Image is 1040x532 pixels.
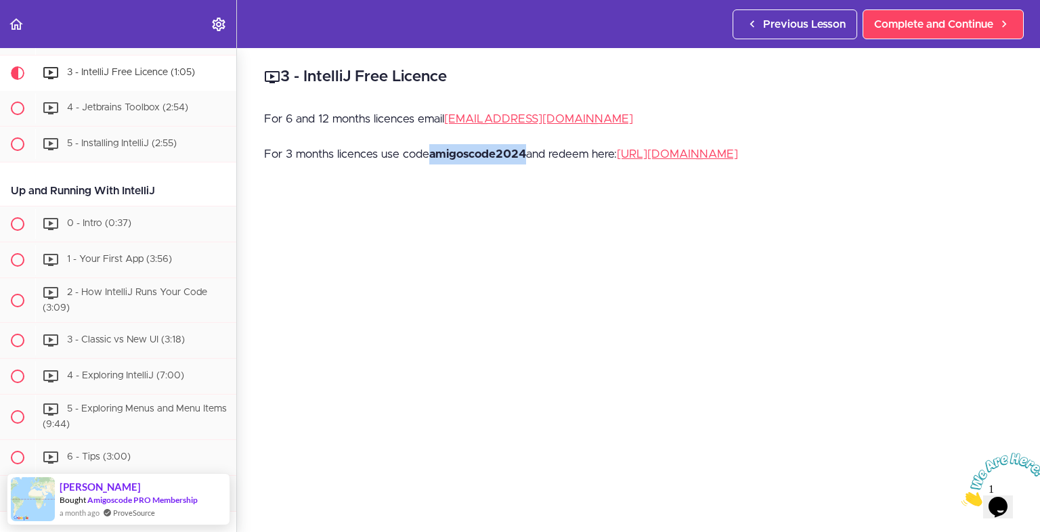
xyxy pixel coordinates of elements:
img: provesource social proof notification image [11,477,55,521]
span: [PERSON_NAME] [60,481,141,493]
span: 5 - Installing IntelliJ (2:55) [67,139,177,148]
span: 3 - Classic vs New UI (3:18) [67,336,185,345]
p: For 3 months licences use code and redeem here: [264,144,1013,164]
span: 1 [5,5,11,17]
a: Previous Lesson [733,9,857,39]
img: Chat attention grabber [5,5,89,59]
a: [URL][DOMAIN_NAME] [617,148,738,160]
span: 5 - Exploring Menus and Menu Items (9:44) [43,405,227,430]
span: 4 - Jetbrains Toolbox (2:54) [67,103,188,112]
span: 1 - Your First App (3:56) [67,254,172,264]
svg: Back to course curriculum [8,16,24,32]
span: a month ago [60,507,100,518]
a: ProveSource [113,507,155,518]
span: Bought [60,495,86,505]
span: Complete and Continue [874,16,993,32]
svg: Settings Menu [211,16,227,32]
span: 0 - Intro (0:37) [67,219,131,228]
a: [EMAIL_ADDRESS][DOMAIN_NAME] [444,113,633,125]
span: 6 - Tips (3:00) [67,452,131,462]
iframe: chat widget [956,447,1040,512]
span: 3 - IntelliJ Free Licence (1:05) [67,68,195,77]
span: 2 - How IntelliJ Runs Your Code (3:09) [43,288,207,313]
span: 4 - Exploring IntelliJ (7:00) [67,372,184,381]
a: Amigoscode PRO Membership [87,495,198,505]
a: Complete and Continue [863,9,1024,39]
span: Previous Lesson [763,16,846,32]
strong: amigoscode2024 [429,148,526,160]
p: For 6 and 12 months licences email [264,109,1013,129]
h2: 3 - IntelliJ Free Licence [264,66,1013,89]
